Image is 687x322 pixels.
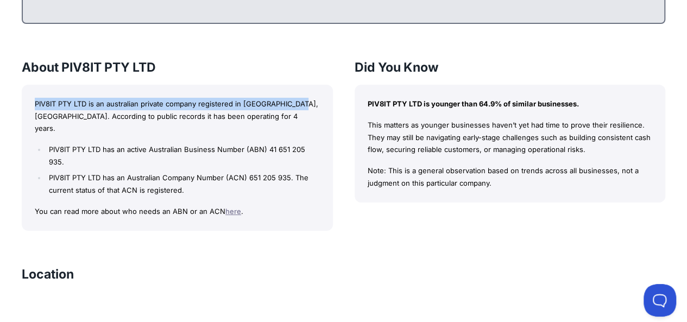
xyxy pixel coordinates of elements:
[368,98,653,110] p: PIV8IT PTY LTD is younger than 64.9% of similar businesses.
[225,207,241,216] a: here
[35,205,320,218] p: You can read more about who needs an ABN or an ACN .
[22,266,74,283] h3: Location
[35,98,320,135] p: PIV8IT PTY LTD is an australian private company registered in [GEOGRAPHIC_DATA], [GEOGRAPHIC_DATA...
[368,165,653,190] p: Note: This is a general observation based on trends across all businesses, not a judgment on this...
[368,119,653,156] p: This matters as younger businesses haven’t yet had time to prove their resilience. They may still...
[644,284,676,317] iframe: Toggle Customer Support
[46,172,319,197] li: PIV8IT PTY LTD has an Australian Company Number (ACN) 651 205 935. The current status of that ACN...
[46,143,319,168] li: PIV8IT PTY LTD has an active Australian Business Number (ABN) 41 651 205 935.
[22,59,333,76] h3: About PIV8IT PTY LTD
[355,59,666,76] h3: Did You Know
